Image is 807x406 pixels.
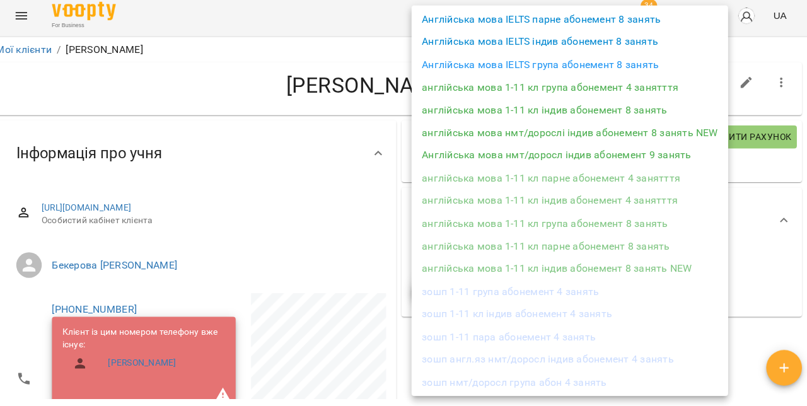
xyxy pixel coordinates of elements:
[416,147,729,170] li: Англійська мова нмт/доросл індив абонемент 9 занять
[416,259,729,282] li: англійська мова 1-11 кл індив абонемент 8 занять NEW
[416,13,729,35] li: Англійська мова IELTS парне абонемент 8 занять
[416,371,729,394] li: зошп нмт/доросл група абон 4 занять
[416,304,729,327] li: зошп 1-11 кл індив абонемент 4 занять
[416,170,729,192] li: англійська мова 1-11 кл парне абонемент 4 занятття
[416,102,729,125] li: англійська мова 1-11 кл індив абонемент 8 занять
[416,327,729,349] li: зошп 1-11 пара абонемент 4 занять
[416,349,729,371] li: зошп англ.яз нмт/доросл індив абонемент 4 занять
[416,192,729,214] li: англійська мова 1-11 кл індив абонемент 4 занятття
[416,214,729,237] li: англійська мова 1-11 кл група абонемент 8 занять
[416,57,729,80] li: Англійська мова IELTS група абонемент 8 занять
[416,237,729,260] li: англійська мова 1-11 кл парне абонемент 8 занять
[416,282,729,304] li: зошп 1-11 група абонемент 4 занять
[416,125,729,148] li: англійська мова нмт/дорослі індив абонемент 8 занять NEW
[416,35,729,57] li: Англійська мова IELTS індив абонемент 8 занять
[416,80,729,103] li: англійська мова 1-11 кл група абонемент 4 занятття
